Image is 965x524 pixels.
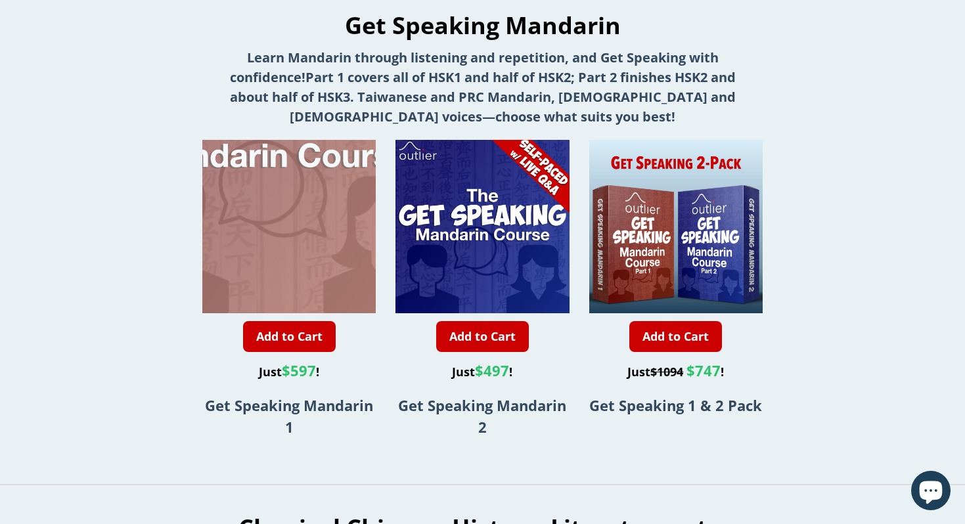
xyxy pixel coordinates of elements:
[452,364,512,380] span: Just !
[205,395,373,437] strong: Get Speaking Mandarin 1
[398,400,566,436] a: Get Speaking Mandarin 2
[282,360,316,380] span: $597
[398,395,566,437] strong: Get Speaking Mandarin 2
[629,321,722,352] a: Add to Cart
[475,360,509,380] span: $497
[243,321,336,352] a: Add to Cart
[589,395,762,415] strong: Get Speaking 1 & 2 Pack
[650,364,683,380] s: $1094
[230,68,736,125] strong: Part 1 covers all of HSK1 and half of HSK2; Part 2 finishes HSK2 and about half of HSK3. Taiwanes...
[230,49,719,86] strong: Learn Mandarin through listening and repetition, and Get Speaking with confidence!
[686,360,721,380] span: $747
[907,471,954,513] inbox-online-store-chat: Shopify online store chat
[259,364,319,380] span: Just !
[205,400,373,436] a: Get Speaking Mandarin 1
[436,321,529,352] a: Add to Cart
[589,400,762,414] a: Get Speaking 1 & 2 Pack
[627,364,724,380] span: Just !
